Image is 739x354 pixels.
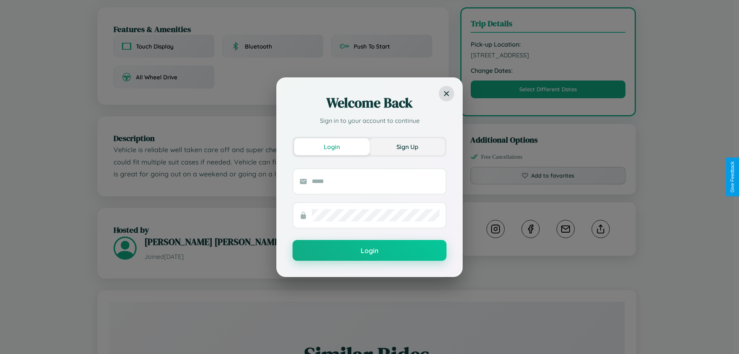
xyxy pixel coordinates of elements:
[294,138,369,155] button: Login
[369,138,445,155] button: Sign Up
[293,116,446,125] p: Sign in to your account to continue
[293,94,446,112] h2: Welcome Back
[730,161,735,193] div: Give Feedback
[293,240,446,261] button: Login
